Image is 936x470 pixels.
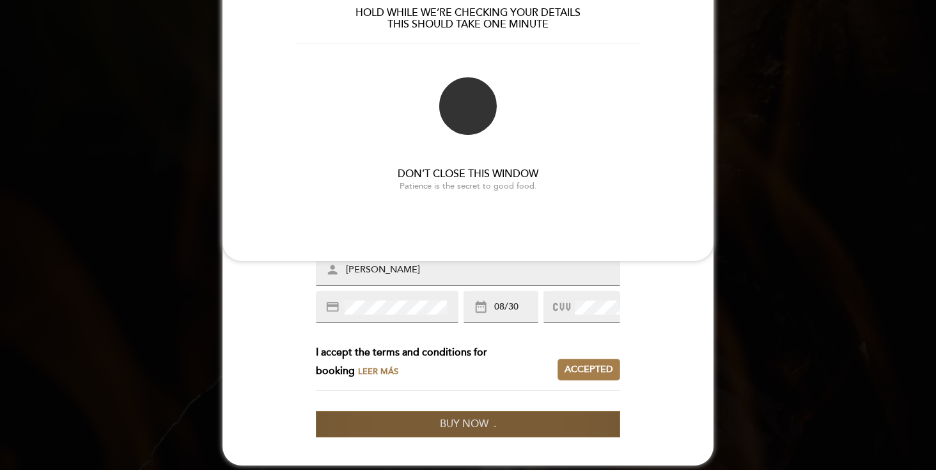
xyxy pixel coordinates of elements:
h3: DON’T CLOSE THIS WINDOW [222,169,714,180]
button: Buy now [316,411,620,437]
button: Accepted [558,359,620,380]
div: Patience is the secret to good food. [222,180,714,192]
i: credit_card [325,300,339,314]
span: Buy now [440,418,488,430]
span: HOLD WHILE WE’RE CHECKING YOUR DETAILS [355,6,581,19]
input: MM/YY [493,301,538,315]
input: Name as printed on card [345,263,622,278]
span: THIS SHOULD TAKE ONE MINUTE [387,18,549,31]
div: I accept the terms and conditions for booking [316,343,558,380]
span: Leer más [358,366,398,377]
i: date_range [474,300,488,314]
i: person [325,263,339,277]
span: Accepted [565,363,613,377]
